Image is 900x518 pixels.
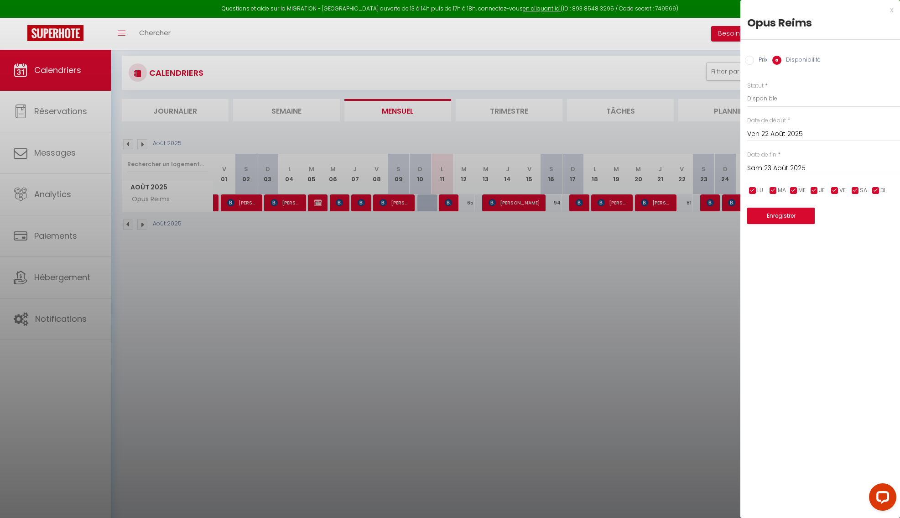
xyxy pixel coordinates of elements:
label: Statut [747,82,764,90]
span: JE [819,186,825,195]
label: Prix [754,56,768,66]
span: MA [778,186,786,195]
div: x [740,5,893,16]
label: Disponibilité [781,56,821,66]
span: SA [860,186,867,195]
iframe: LiveChat chat widget [862,480,900,518]
span: LU [757,186,763,195]
span: DI [880,186,885,195]
span: VE [839,186,846,195]
label: Date de fin [747,151,776,159]
span: ME [798,186,806,195]
label: Date de début [747,116,786,125]
div: Opus Reims [747,16,893,30]
button: Enregistrer [747,208,815,224]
